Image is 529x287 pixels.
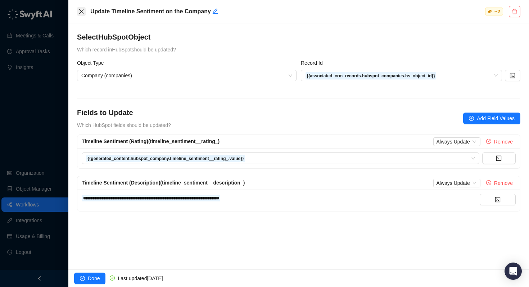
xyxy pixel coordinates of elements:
[496,155,502,161] span: code
[486,180,491,185] span: close-circle
[81,70,292,81] span: Company (companies)
[483,179,516,187] button: Remove
[486,139,491,144] span: close-circle
[77,32,520,42] h4: Select HubSpot Object
[505,263,522,280] div: Open Intercom Messenger
[510,73,515,78] span: code
[78,9,84,14] span: close
[88,274,100,282] span: Done
[77,7,86,16] button: Close
[494,179,513,187] span: Remove
[118,275,163,281] span: Last updated [DATE]
[477,114,515,122] span: Add Field Values
[436,138,477,146] span: Always Update
[90,7,483,16] h5: Update Timeline Sentiment on the Company
[77,47,176,53] span: Which record in HubSpot should be updated?
[493,8,502,15] div: ~ 2
[212,8,218,14] span: edit
[494,138,513,146] span: Remove
[512,9,517,14] span: delete
[301,59,328,67] label: Record Id
[436,179,477,187] span: Always Update
[463,113,520,124] button: Add Field Values
[307,73,435,78] strong: {{associated_crm_records.hubspot_companies.hs_object_id}}
[87,156,244,161] strong: {{generated_content.hubspot_company.timeline_sentiment__rating_.value}}
[77,59,109,67] label: Object Type
[212,7,218,16] button: Edit
[77,122,171,128] span: Which HubSpot fields should be updated?
[74,273,105,284] button: Done
[495,197,501,202] span: code
[483,137,516,146] button: Remove
[82,138,220,144] span: Timeline Sentiment (Rating) (timeline_sentiment__rating_)
[80,276,85,281] span: check-circle
[82,180,245,186] span: Timeline Sentiment (Description) (timeline_sentiment__description_)
[110,275,115,281] span: check-circle
[469,116,474,121] span: plus-circle
[77,108,171,118] h4: Fields to Update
